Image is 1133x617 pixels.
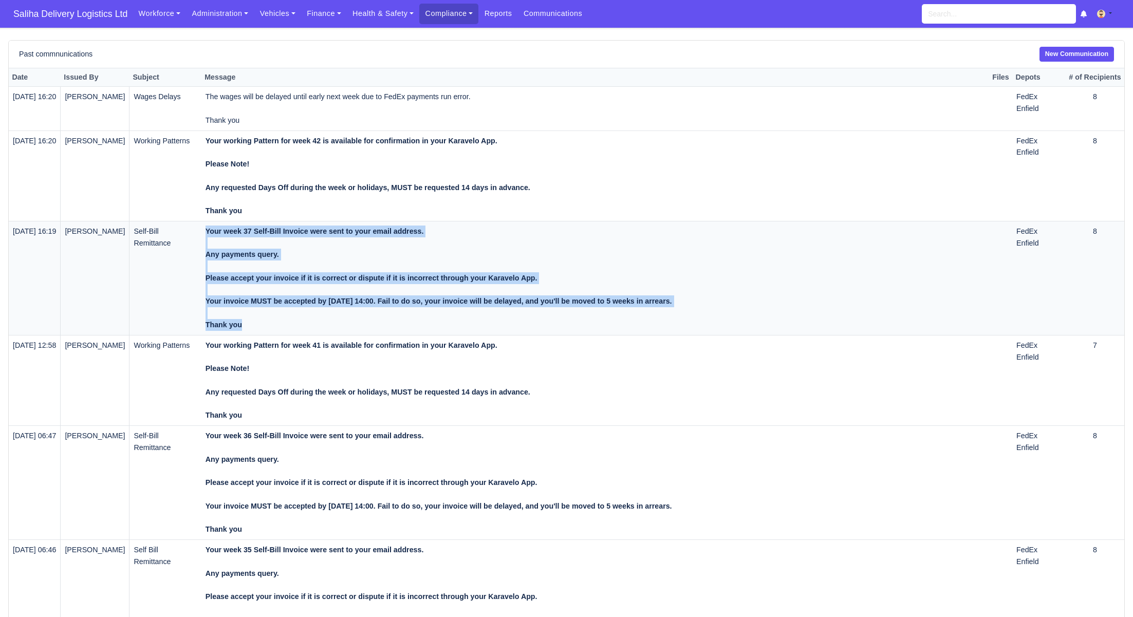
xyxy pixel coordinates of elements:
[9,221,61,335] td: [DATE] 16:19
[61,68,129,87] th: Issued By
[129,87,201,130] td: Wages Delays
[301,4,347,24] a: Finance
[518,4,588,24] a: Communications
[129,426,201,540] td: Self-Bill Remittance
[206,91,985,126] div: The wages will be delayed until early next week due to FedEx payments run error. Thank you
[9,130,61,221] td: [DATE] 16:20
[1066,87,1124,130] td: 8
[129,221,201,335] td: Self-Bill Remittance
[61,87,129,130] td: [PERSON_NAME]
[133,4,186,24] a: Workforce
[186,4,254,24] a: Administration
[1066,68,1124,87] th: # of Recipients
[922,4,1076,24] input: Search...
[206,207,242,215] strong: Thank you
[1012,221,1066,335] td: FedEx Enfield
[1066,221,1124,335] td: 8
[61,221,129,335] td: [PERSON_NAME]
[1012,335,1066,425] td: FedEx Enfield
[129,335,201,425] td: Working Patterns
[347,4,420,24] a: Health & Safety
[1012,68,1066,87] th: Depots
[9,87,61,130] td: [DATE] 16:20
[206,432,672,533] strong: Your week 36 Self-Bill Invoice were sent to your email address. Any payments query. Please accept...
[478,4,517,24] a: Reports
[1012,130,1066,221] td: FedEx Enfield
[129,130,201,221] td: Working Patterns
[206,137,530,192] strong: Your working Pattern for week 42 is available for confirmation in your Karavelo App. Please Note!...
[9,426,61,540] td: [DATE] 06:47
[1066,426,1124,540] td: 8
[1039,47,1114,62] a: New Communication
[61,130,129,221] td: [PERSON_NAME]
[61,426,129,540] td: [PERSON_NAME]
[1066,335,1124,425] td: 7
[61,335,129,425] td: [PERSON_NAME]
[1012,87,1066,130] td: FedEx Enfield
[8,4,133,24] a: Saliha Delivery Logistics Ltd
[254,4,301,24] a: Vehicles
[129,68,201,87] th: Subject
[9,68,61,87] th: Date
[989,68,1012,87] th: Files
[1012,426,1066,540] td: FedEx Enfield
[419,4,478,24] a: Compliance
[1082,568,1133,617] iframe: Chat Widget
[1066,130,1124,221] td: 8
[201,68,989,87] th: Message
[206,411,242,419] strong: Thank you
[206,227,672,329] strong: Your week 37 Self-Bill Invoice were sent to your email address. Any payments query. Please accept...
[206,341,530,396] strong: Your working Pattern for week 41 is available for confirmation in your Karavelo App. Please Note!...
[9,335,61,425] td: [DATE] 12:58
[19,50,92,59] h6: Past commnunications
